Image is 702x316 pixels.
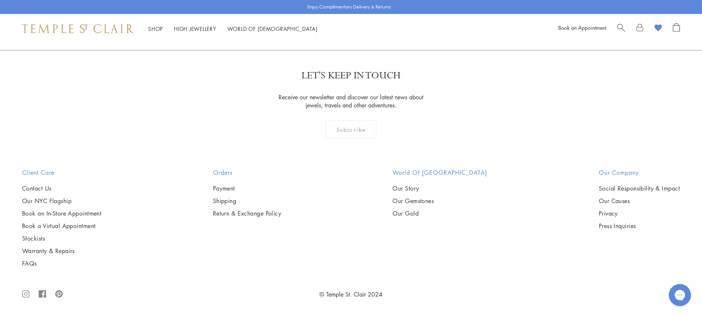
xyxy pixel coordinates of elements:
[392,168,487,177] h2: World of [GEOGRAPHIC_DATA]
[599,184,680,192] a: Social Responsibility & Impact
[22,197,101,205] a: Our NYC Flagship
[599,209,680,217] a: Privacy
[22,184,101,192] a: Contact Us
[148,25,163,32] a: ShopShop
[307,3,391,11] p: Enjoy Complimentary Delivery & Returns
[665,281,695,309] iframe: Gorgias live chat messenger
[227,25,318,32] a: World of [DEMOGRAPHIC_DATA]World of [DEMOGRAPHIC_DATA]
[213,168,282,177] h2: Orders
[617,23,625,34] a: Search
[22,222,101,230] a: Book a Virtual Appointment
[326,120,376,139] div: Subscribe
[301,69,401,82] p: LET'S KEEP IN TOUCH
[599,197,680,205] a: Our Causes
[319,290,383,298] a: © Temple St. Clair 2024
[213,184,282,192] a: Payment
[213,209,282,217] a: Return & Exchange Policy
[22,247,101,255] a: Warranty & Repairs
[599,168,680,177] h2: Our Company
[673,23,680,34] a: Open Shopping Bag
[276,93,426,109] p: Receive our newsletter and discover our latest news about jewels, travels and other adventures.
[599,222,680,230] a: Press Inquiries
[22,234,101,242] a: Stockists
[22,259,101,267] a: FAQs
[392,197,487,205] a: Our Gemstones
[558,24,606,31] a: Book an Appointment
[22,24,133,33] img: Temple St. Clair
[22,209,101,217] a: Book an In-Store Appointment
[174,25,216,32] a: High JewelleryHigh Jewellery
[148,24,318,33] nav: Main navigation
[654,23,662,34] a: View Wishlist
[392,184,487,192] a: Our Story
[392,209,487,217] a: Our Gold
[213,197,282,205] a: Shipping
[22,168,101,177] h2: Client Care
